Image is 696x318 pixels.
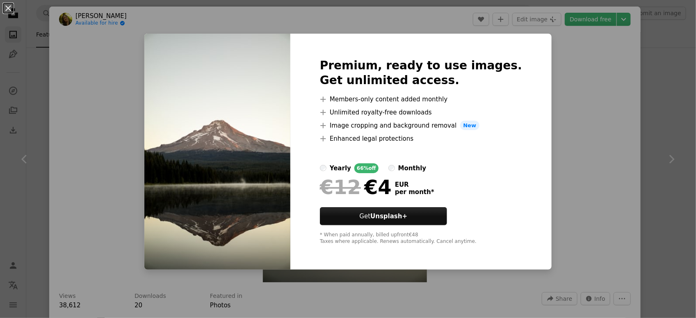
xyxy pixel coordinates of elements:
li: Members-only content added monthly [320,94,522,104]
input: yearly66%off [320,165,326,172]
li: Enhanced legal protections [320,134,522,144]
div: €4 [320,176,392,198]
strong: Unsplash+ [370,213,407,220]
li: Unlimited royalty-free downloads [320,108,522,117]
span: €12 [320,176,361,198]
div: yearly [330,163,351,173]
input: monthly [388,165,395,172]
button: GetUnsplash+ [320,207,447,225]
div: monthly [398,163,427,173]
h2: Premium, ready to use images. Get unlimited access. [320,58,522,88]
div: 66% off [354,163,379,173]
span: EUR [395,181,434,188]
li: Image cropping and background removal [320,121,522,130]
div: * When paid annually, billed upfront €48 Taxes where applicable. Renews automatically. Cancel any... [320,232,522,245]
span: per month * [395,188,434,196]
img: photo-1755643842005-460e3a030102 [144,34,290,270]
span: New [460,121,480,130]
